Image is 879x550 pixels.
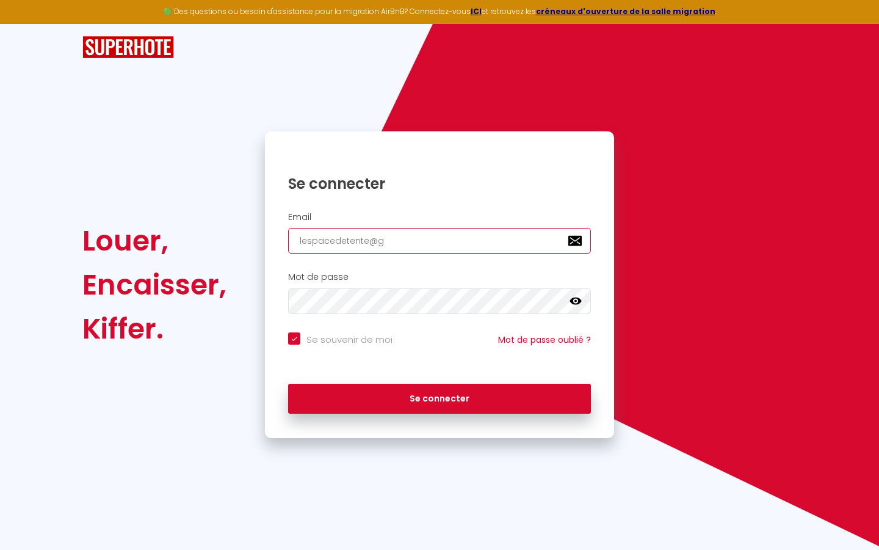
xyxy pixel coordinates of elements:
[288,174,591,193] h1: Se connecter
[288,384,591,414] button: Se connecter
[82,36,174,59] img: SuperHote logo
[471,6,482,16] a: ICI
[288,228,591,254] input: Ton Email
[288,212,591,222] h2: Email
[536,6,715,16] a: créneaux d'ouverture de la salle migration
[498,334,591,346] a: Mot de passe oublié ?
[288,272,591,282] h2: Mot de passe
[82,219,226,263] div: Louer,
[82,263,226,307] div: Encaisser,
[82,307,226,351] div: Kiffer.
[10,5,46,42] button: Ouvrir le widget de chat LiveChat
